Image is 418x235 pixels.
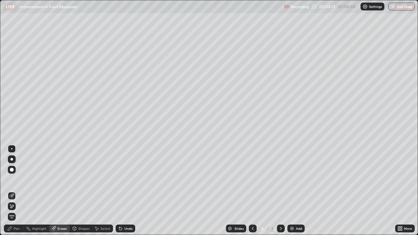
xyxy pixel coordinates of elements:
div: Slides [234,227,244,230]
p: Settings [369,5,382,8]
div: Pen [14,227,20,230]
div: Shapes [78,227,89,230]
img: end-class-cross [391,4,396,9]
p: LIVE [6,4,15,9]
div: Highlight [32,227,46,230]
div: More [404,227,412,230]
button: End Class [388,3,415,10]
div: 4 [270,226,274,231]
p: Recording [291,4,309,9]
div: Eraser [57,227,67,230]
img: class-settings-icons [362,4,368,9]
img: add-slide-button [289,226,295,231]
div: Undo [124,227,133,230]
div: 4 [259,227,266,230]
div: Select [101,227,110,230]
span: Erase all [8,215,15,219]
div: Add [296,227,302,230]
div: / [267,227,269,230]
p: Improvement in Food Resources [19,4,77,9]
img: recording.375f2c34.svg [284,4,289,9]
